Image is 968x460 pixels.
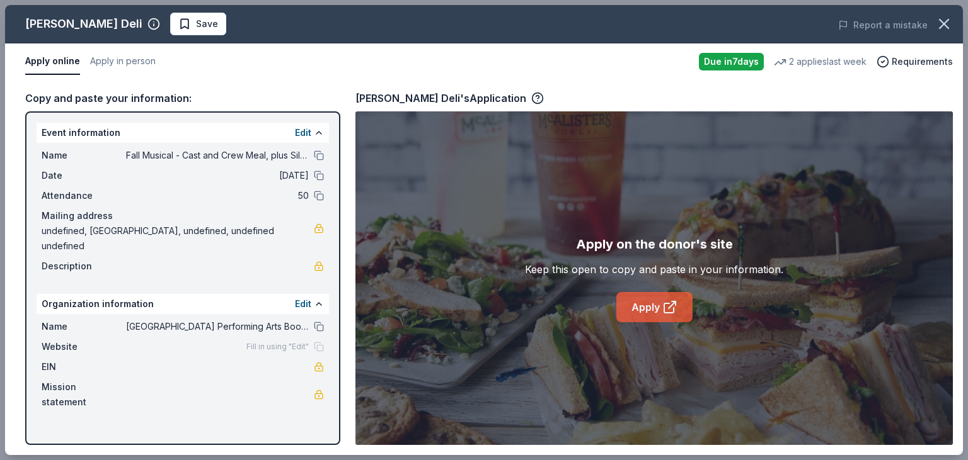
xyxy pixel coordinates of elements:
button: Apply online [25,48,80,75]
div: Event information [37,123,329,143]
div: Mailing address [42,208,324,223]
span: Website [42,339,126,354]
span: 50 [126,188,309,203]
span: Name [42,319,126,334]
span: Name [42,148,126,163]
button: Edit [295,125,311,140]
div: [PERSON_NAME] Deli [25,14,142,34]
span: EIN [42,359,126,374]
button: Report a mistake [838,18,928,33]
span: [GEOGRAPHIC_DATA] Performing Arts Booster Club (PABC) [126,319,309,334]
span: Save [196,16,218,31]
button: Save [170,13,226,35]
span: Description [42,259,126,274]
span: Fall Musical - Cast and Crew Meal, plus Silent Auction [126,148,309,163]
span: Attendance [42,188,126,203]
div: [PERSON_NAME] Deli's Application [355,90,544,106]
a: Apply [616,292,693,322]
button: Edit [295,296,311,311]
div: Apply on the donor's site [576,234,733,254]
span: Fill in using "Edit" [246,342,309,352]
div: 2 applies last week [774,54,867,69]
div: Due in 7 days [699,53,764,70]
span: Date [42,168,126,183]
div: Keep this open to copy and paste in your information. [525,262,783,277]
button: Requirements [877,54,953,69]
span: [DATE] [126,168,309,183]
button: Apply in person [90,48,156,75]
div: Organization information [37,294,329,314]
span: Mission statement [42,379,126,410]
span: Requirements [892,54,953,69]
div: Copy and paste your information: [25,90,340,106]
span: undefined, [GEOGRAPHIC_DATA], undefined, undefined undefined [42,223,314,254]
